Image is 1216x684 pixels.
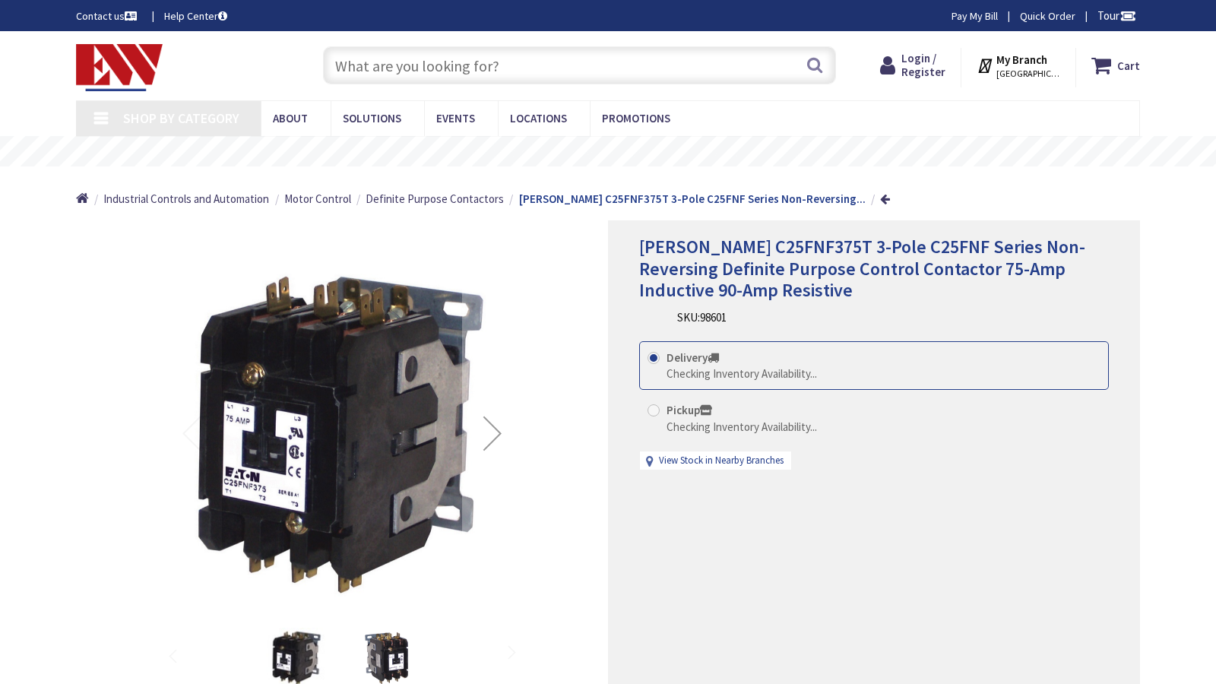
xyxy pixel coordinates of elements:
[667,403,712,417] strong: Pickup
[76,44,163,91] img: Electrical Wholesalers, Inc.
[462,252,523,614] div: Next
[161,252,523,614] img: Eaton C25FNF375T 3-Pole C25FNF Series Non-Reversing Definite Purpose Control Contactor 75-Amp Ind...
[667,419,817,435] div: Checking Inventory Availability...
[1020,8,1075,24] a: Quick Order
[639,235,1085,302] span: [PERSON_NAME] C25FNF375T 3-Pole C25FNF Series Non-Reversing Definite Purpose Control Contactor 75...
[667,350,719,365] strong: Delivery
[677,309,727,325] div: SKU:
[1091,52,1140,79] a: Cart
[483,144,761,160] rs-layer: Free Same Day Pickup at 19 Locations
[103,191,269,207] a: Industrial Controls and Automation
[366,191,504,207] a: Definite Purpose Contactors
[284,192,351,206] span: Motor Control
[510,111,567,125] span: Locations
[996,52,1047,67] strong: My Branch
[700,310,727,325] span: 98601
[273,111,308,125] span: About
[901,51,945,79] span: Login / Register
[323,46,836,84] input: What are you looking for?
[366,192,504,206] span: Definite Purpose Contactors
[343,111,401,125] span: Solutions
[76,8,140,24] a: Contact us
[39,11,93,24] span: Support
[952,8,998,24] a: Pay My Bill
[164,8,227,24] a: Help Center
[659,454,784,468] a: View Stock in Nearby Branches
[977,52,1061,79] div: My Branch [GEOGRAPHIC_DATA], [GEOGRAPHIC_DATA]
[103,192,269,206] span: Industrial Controls and Automation
[996,68,1061,80] span: [GEOGRAPHIC_DATA], [GEOGRAPHIC_DATA]
[667,366,817,382] div: Checking Inventory Availability...
[1117,52,1140,79] strong: Cart
[436,111,475,125] span: Events
[284,191,351,207] a: Motor Control
[519,192,866,206] strong: [PERSON_NAME] C25FNF375T 3-Pole C25FNF Series Non-Reversing...
[123,109,239,127] span: Shop By Category
[602,111,670,125] span: Promotions
[880,52,945,79] a: Login / Register
[1097,8,1136,23] span: Tour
